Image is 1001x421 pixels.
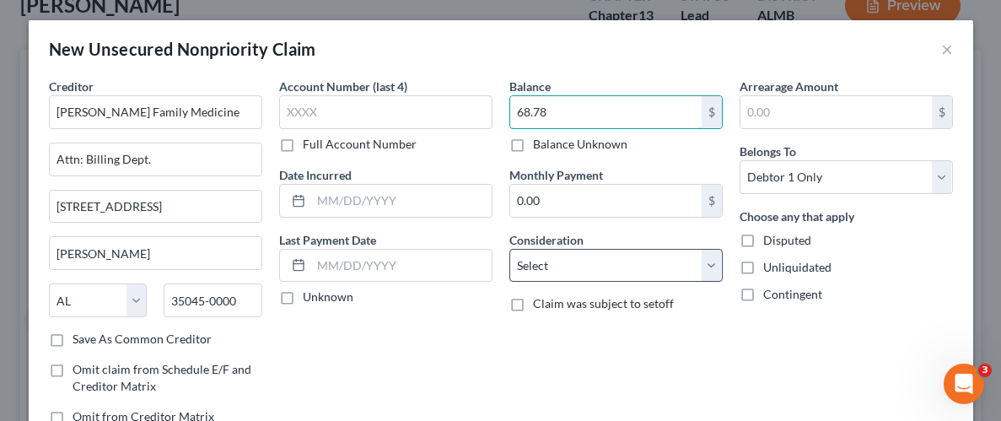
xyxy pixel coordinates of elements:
input: Enter address... [50,143,261,175]
span: Unliquidated [763,260,831,274]
span: Disputed [763,233,811,247]
iframe: Intercom live chat [944,364,984,404]
span: Creditor [49,79,94,94]
input: XXXX [279,95,492,129]
label: Choose any that apply [740,208,854,225]
label: Full Account Number [303,136,417,153]
input: Apt, Suite, etc... [50,191,261,223]
input: 0.00 [510,96,702,128]
span: 3 [978,364,992,377]
input: Enter zip... [164,283,262,317]
label: Unknown [303,289,353,305]
div: $ [702,96,722,128]
label: Balance Unknown [533,136,627,153]
label: Monthly Payment [509,166,603,184]
input: 0.00 [740,96,932,128]
div: $ [932,96,952,128]
div: New Unsecured Nonpriority Claim [49,37,316,61]
label: Last Payment Date [279,231,376,249]
div: $ [702,185,722,217]
input: Search creditor by name... [49,95,262,129]
input: Enter city... [50,237,261,269]
label: Account Number (last 4) [279,78,407,95]
span: Claim was subject to setoff [533,296,674,310]
label: Date Incurred [279,166,352,184]
label: Balance [509,78,551,95]
span: Belongs To [740,144,796,159]
label: Consideration [509,231,584,249]
input: MM/DD/YYYY [311,185,492,217]
button: × [941,39,953,59]
span: Omit claim from Schedule E/F and Creditor Matrix [73,362,251,393]
input: 0.00 [510,185,702,217]
input: MM/DD/YYYY [311,250,492,282]
label: Arrearage Amount [740,78,838,95]
label: Save As Common Creditor [73,331,212,348]
span: Contingent [763,287,822,301]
